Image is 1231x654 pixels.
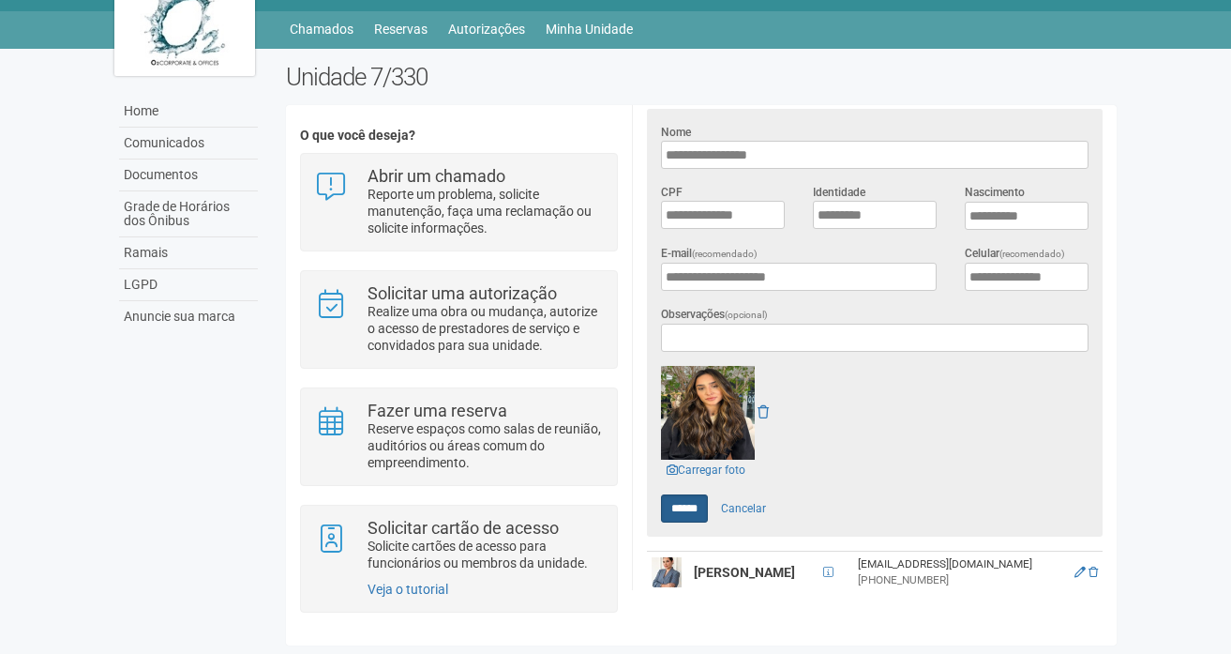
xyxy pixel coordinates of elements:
[290,16,353,42] a: Chamados
[448,16,525,42] a: Autorizações
[965,245,1065,263] label: Celular
[119,191,258,237] a: Grade de Horários dos Ônibus
[692,249,758,259] span: (recomendado)
[119,237,258,269] a: Ramais
[368,283,557,303] strong: Solicitar uma autorização
[368,166,505,186] strong: Abrir um chamado
[999,249,1065,259] span: (recomendado)
[652,557,682,587] img: user.png
[315,520,603,571] a: Solicitar cartão de acesso Solicite cartões de acesso para funcionários ou membros da unidade.
[758,404,769,419] a: Remover
[694,565,795,580] strong: [PERSON_NAME]
[286,63,1118,91] h2: Unidade 7/330
[300,129,618,143] h4: O que você deseja?
[1088,566,1098,579] a: Excluir membro
[368,303,603,354] p: Realize uma obra ou mudança, autorize o acesso de prestadores de serviço e convidados para sua un...
[368,518,559,538] strong: Solicitar cartão de acesso
[965,184,1025,201] label: Nascimento
[1074,566,1086,579] a: Editar membro
[368,538,603,571] p: Solicite cartões de acesso para funcionários ou membros da unidade.
[368,186,603,236] p: Reporte um problema, solicite manutenção, faça uma reclamação ou solicite informações.
[119,128,258,160] a: Comunicados
[661,124,691,141] label: Nome
[315,285,603,354] a: Solicitar uma autorização Realize uma obra ou mudança, autorize o acesso de prestadores de serviç...
[368,420,603,471] p: Reserve espaços como salas de reunião, auditórios ou áreas comum do empreendimento.
[546,16,633,42] a: Minha Unidade
[661,460,751,480] a: Carregar foto
[368,582,448,597] a: Veja o tutorial
[119,301,258,332] a: Anuncie sua marca
[711,494,776,523] a: Cancelar
[315,168,603,236] a: Abrir um chamado Reporte um problema, solicite manutenção, faça uma reclamação ou solicite inform...
[661,366,755,460] img: GetFile
[374,16,428,42] a: Reservas
[661,245,758,263] label: E-mail
[661,306,768,324] label: Observações
[119,269,258,301] a: LGPD
[813,184,865,201] label: Identidade
[661,184,683,201] label: CPF
[725,310,768,320] span: (opcional)
[858,556,1060,572] div: [EMAIL_ADDRESS][DOMAIN_NAME]
[119,160,258,191] a: Documentos
[858,572,1060,588] div: [PHONE_NUMBER]
[368,401,507,420] strong: Fazer uma reserva
[119,96,258,128] a: Home
[315,403,603,471] a: Fazer uma reserva Reserve espaços como salas de reunião, auditórios ou áreas comum do empreendime...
